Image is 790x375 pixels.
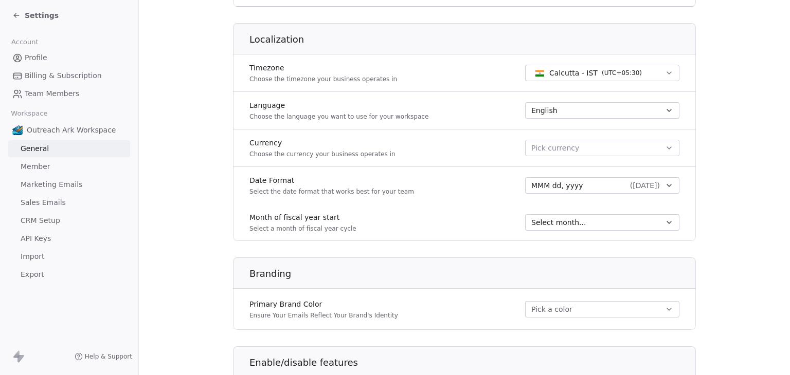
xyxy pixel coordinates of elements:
[531,105,558,116] span: English
[21,215,60,226] span: CRM Setup
[21,233,51,244] span: API Keys
[249,299,398,309] label: Primary Brand Color
[12,10,59,21] a: Settings
[249,33,696,46] h1: Localization
[7,34,43,50] span: Account
[8,158,130,175] a: Member
[25,88,79,99] span: Team Members
[75,352,132,361] a: Help & Support
[8,194,130,211] a: Sales Emails
[249,212,356,222] label: Month of fiscal year start
[249,113,428,121] p: Choose the language you want to use for your workspace
[27,125,116,135] span: Outreach Ark Workspace
[531,180,583,191] span: MMM dd, yyyy
[249,100,428,110] label: Language
[249,188,414,196] p: Select the date format that works best for your team
[21,179,82,190] span: Marketing Emails
[531,217,586,228] span: Select month...
[21,197,66,208] span: Sales Emails
[8,140,130,157] a: General
[8,49,130,66] a: Profile
[8,212,130,229] a: CRM Setup
[249,63,397,73] label: Timezone
[8,176,130,193] a: Marketing Emails
[549,68,598,78] span: Calcutta - IST
[249,75,397,83] p: Choose the timezone your business operates in
[25,10,59,21] span: Settings
[12,125,23,135] img: Outreach_Ark_Favicon.png
[8,230,130,247] a: API Keys
[249,311,398,320] p: Ensure Your Emails Reflect Your Brand's Identity
[602,68,642,78] span: ( UTC+05:30 )
[25,70,102,81] span: Billing & Subscription
[525,65,679,81] button: Calcutta - IST(UTC+05:30)
[21,269,44,280] span: Export
[8,85,130,102] a: Team Members
[8,266,130,283] a: Export
[531,143,579,154] span: Pick currency
[249,150,396,158] p: Choose the currency your business operates in
[8,248,130,265] a: Import
[249,224,356,233] p: Select a month of fiscal year cycle
[525,140,679,156] button: Pick currency
[25,52,47,63] span: Profile
[21,251,44,262] span: Import
[525,301,679,317] button: Pick a color
[21,161,50,172] span: Member
[7,106,52,121] span: Workspace
[8,67,130,84] a: Billing & Subscription
[85,352,132,361] span: Help & Support
[249,268,696,280] h1: Branding
[21,143,49,154] span: General
[249,357,696,369] h1: Enable/disable features
[630,180,660,191] span: ( [DATE] )
[249,175,414,185] label: Date Format
[249,138,396,148] label: Currency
